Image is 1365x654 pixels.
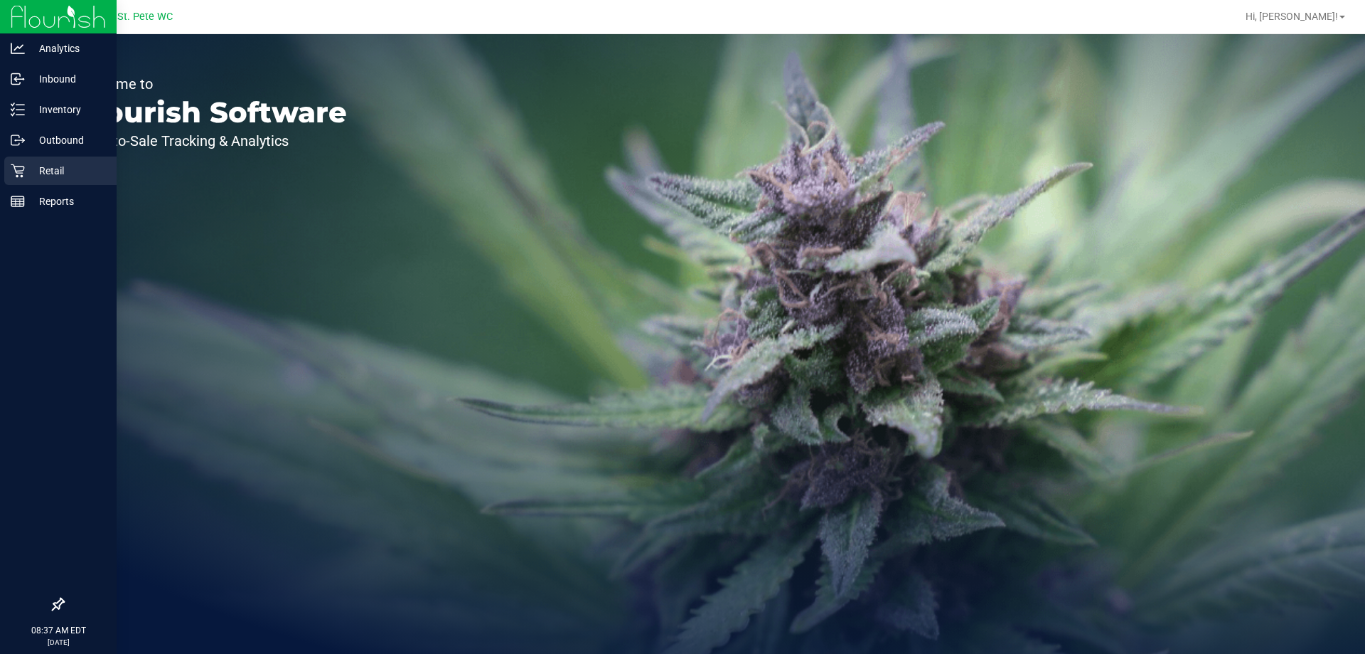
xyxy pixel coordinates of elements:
[77,98,347,127] p: Flourish Software
[11,194,25,209] inline-svg: Reports
[11,164,25,178] inline-svg: Retail
[6,624,110,637] p: 08:37 AM EDT
[6,637,110,648] p: [DATE]
[25,101,110,118] p: Inventory
[11,41,25,56] inline-svg: Analytics
[1246,11,1338,22] span: Hi, [PERSON_NAME]!
[11,72,25,86] inline-svg: Inbound
[25,70,110,88] p: Inbound
[117,11,173,23] span: St. Pete WC
[25,40,110,57] p: Analytics
[77,134,347,148] p: Seed-to-Sale Tracking & Analytics
[25,162,110,179] p: Retail
[11,133,25,147] inline-svg: Outbound
[11,102,25,117] inline-svg: Inventory
[77,77,347,91] p: Welcome to
[25,193,110,210] p: Reports
[25,132,110,149] p: Outbound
